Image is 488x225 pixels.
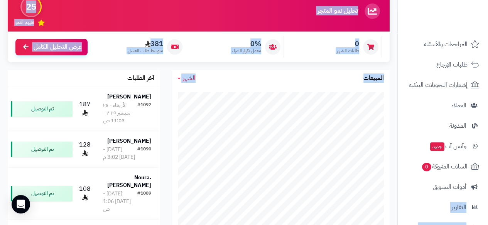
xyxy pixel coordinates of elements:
[402,198,483,217] a: التقارير
[402,178,483,196] a: أدوات التسويق
[363,75,384,82] h3: المبيعات
[11,142,73,157] div: تم التوصيل
[127,75,154,82] h3: آخر الطلبات
[11,101,73,117] div: تم التوصيل
[137,190,151,213] div: #1089
[421,161,468,172] span: السلات المتروكة
[451,100,466,111] span: العملاء
[232,40,261,48] span: 0%
[177,74,196,83] a: الشهر
[137,102,151,125] div: #1092
[15,39,88,55] a: عرض التحليل الكامل
[103,146,137,161] div: [DATE] - [DATE] 3:02 م
[337,40,359,48] span: 0
[103,102,137,125] div: الأربعاء - ٢٤ سبتمبر ٢٠٢٥ - 11:03 ص
[402,55,483,74] a: طلبات الإرجاع
[424,39,468,50] span: المراجعات والأسئلة
[436,22,481,38] img: logo-2.png
[137,146,151,161] div: #1090
[76,168,94,219] td: 108
[402,35,483,53] a: المراجعات والأسئلة
[402,137,483,155] a: وآتس آبجديد
[433,182,466,192] span: أدوات التسويق
[183,73,196,83] span: الشهر
[107,137,151,145] strong: [PERSON_NAME]
[103,190,137,213] div: [DATE] - [DATE] 1:06 ص
[76,87,94,131] td: 187
[402,96,483,115] a: العملاء
[12,195,30,213] div: Open Intercom Messenger
[337,48,359,54] span: طلبات الشهر
[15,19,34,26] span: تقييم النمو
[402,76,483,94] a: إشعارات التحويلات البنكية
[232,48,261,54] span: معدل تكرار الشراء
[436,59,468,70] span: طلبات الإرجاع
[128,48,163,54] span: متوسط طلب العميل
[128,40,163,48] span: 381
[107,173,151,189] strong: Noura. [PERSON_NAME]
[402,157,483,176] a: السلات المتروكة0
[76,131,94,167] td: 128
[317,8,358,15] h3: تحليل نمو المتجر
[107,93,151,101] strong: [PERSON_NAME]
[452,202,466,213] span: التقارير
[429,141,466,152] span: وآتس آب
[34,43,82,52] span: عرض التحليل الكامل
[409,80,468,90] span: إشعارات التحويلات البنكية
[449,120,466,131] span: المدونة
[402,117,483,135] a: المدونة
[430,142,444,151] span: جديد
[11,186,73,201] div: تم التوصيل
[422,163,431,171] span: 0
